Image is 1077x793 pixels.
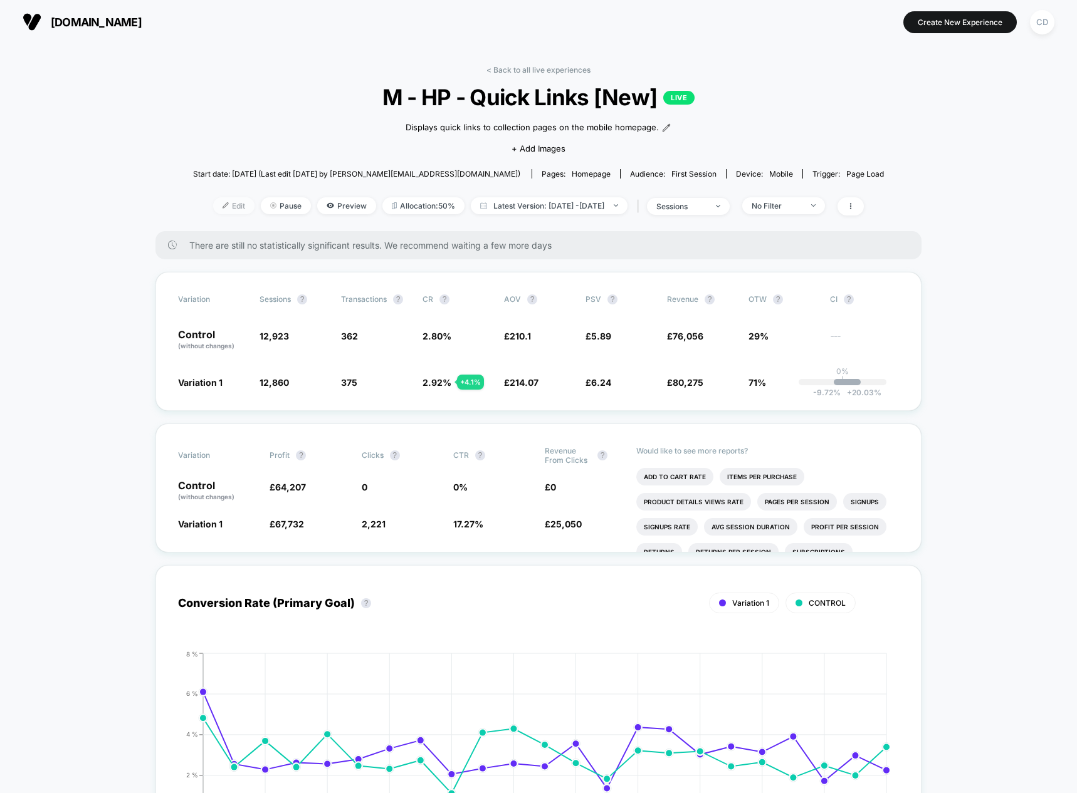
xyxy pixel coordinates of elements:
div: Pages: [542,169,611,179]
button: [DOMAIN_NAME] [19,12,145,32]
span: Page Load [846,169,884,179]
span: | [634,197,647,215]
span: Clicks [362,450,384,460]
span: First Session [671,169,717,179]
img: calendar [480,202,487,209]
li: Profit Per Session [804,518,886,536]
button: CD [1026,9,1058,35]
span: £ [667,377,703,388]
span: £ [270,482,306,492]
p: Control [178,480,257,502]
p: Would like to see more reports? [636,446,899,455]
span: mobile [769,169,793,179]
img: end [614,204,618,207]
span: £ [545,482,556,492]
p: | [841,376,844,385]
span: OTW [749,294,817,304]
button: Create New Experience [903,11,1017,33]
span: PSV [586,294,601,304]
button: ? [393,294,403,304]
span: Variation 1 [178,519,223,529]
span: £ [270,519,304,529]
p: LIVE [663,91,695,105]
span: £ [504,377,538,388]
span: £ [667,331,703,341]
span: 362 [341,331,358,341]
span: 0 % [453,482,468,492]
span: Transactions [341,294,387,304]
span: Revenue From Clicks [545,446,591,465]
span: 0 [550,482,556,492]
span: 214.07 [510,377,538,388]
span: Displays quick links to collection pages on the mobile homepage. [406,122,659,134]
span: 29% [749,331,769,341]
span: (without changes) [178,342,234,350]
span: + Add Images [512,143,565,153]
span: Variation [178,294,247,304]
span: 80,275 [673,377,703,388]
tspan: 8 % [186,650,198,657]
a: < Back to all live experiences [486,65,591,75]
button: ? [597,450,607,460]
button: ? [475,450,485,460]
span: 2.80 % [423,331,451,341]
button: ? [361,598,371,608]
span: AOV [504,294,521,304]
span: £ [504,331,531,341]
span: 6.24 [591,377,611,388]
img: end [716,205,720,207]
button: ? [297,294,307,304]
span: 76,056 [673,331,703,341]
li: Pages Per Session [757,493,837,511]
span: 0 [362,482,367,492]
div: No Filter [752,201,802,210]
button: ? [773,294,783,304]
span: Latest Version: [DATE] - [DATE] [471,197,628,214]
img: rebalance [392,202,397,209]
img: edit [223,202,229,209]
img: end [270,202,276,209]
span: + [847,388,852,397]
span: M - HP - Quick Links [New] [228,84,849,110]
button: ? [607,294,617,304]
div: + 4.1 % [457,375,484,390]
span: 210.1 [510,331,531,341]
img: end [811,204,816,207]
span: Variation 1 [178,377,223,388]
li: Product Details Views Rate [636,493,751,511]
span: 5.89 [591,331,611,341]
span: Preview [317,197,376,214]
p: 0% [836,366,849,376]
tspan: 4 % [186,730,198,738]
li: Returns Per Session [688,543,779,561]
li: Signups Rate [636,518,698,536]
span: 25,050 [550,519,582,529]
span: £ [586,377,611,388]
li: Add To Cart Rate [636,468,713,485]
span: There are still no statistically significant results. We recommend waiting a few more days [189,240,896,251]
tspan: 2 % [186,771,198,779]
span: 71% [749,377,766,388]
span: 375 [341,377,357,388]
span: 17.27 % [453,519,483,529]
li: Items Per Purchase [720,468,804,485]
span: -9.72 % [813,388,841,397]
span: CTR [453,450,469,460]
li: Returns [636,543,682,561]
span: homepage [572,169,611,179]
button: ? [439,294,449,304]
span: CI [830,294,899,304]
span: Pause [261,197,311,214]
button: ? [705,294,715,304]
span: Profit [270,450,290,460]
div: Trigger: [812,169,884,179]
span: Start date: [DATE] (Last edit [DATE] by [PERSON_NAME][EMAIL_ADDRESS][DOMAIN_NAME]) [193,169,520,179]
span: Variation [178,446,247,465]
span: 2,221 [362,519,386,529]
span: Allocation: 50% [382,197,465,214]
span: (without changes) [178,493,234,500]
span: Device: [726,169,802,179]
span: Edit [213,197,255,214]
span: 67,732 [275,519,304,529]
button: ? [296,450,306,460]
